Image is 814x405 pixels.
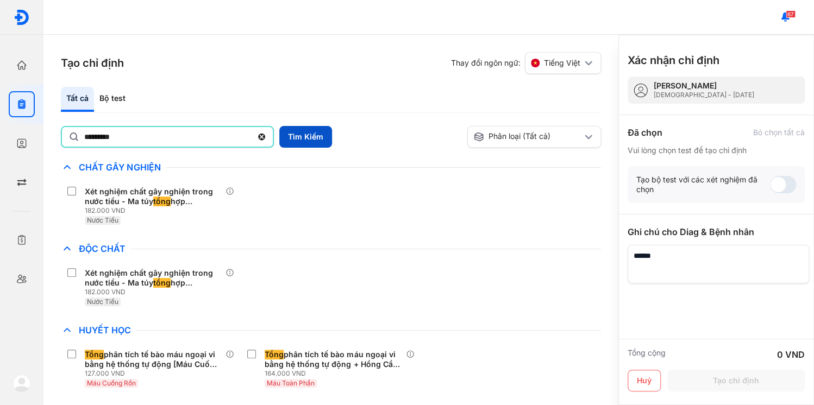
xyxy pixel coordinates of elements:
[451,52,601,74] div: Thay đổi ngôn ngữ:
[85,268,221,288] div: Xét nghiệm chất gây nghiện trong nước tiểu - Ma túy hợp ([MEDICAL_DATA])
[73,325,136,336] span: Huyết Học
[654,91,754,99] div: [DEMOGRAPHIC_DATA] - [DATE]
[153,197,171,206] span: tổng
[786,10,796,18] span: 67
[628,53,719,68] h3: Xác nhận chỉ định
[628,370,661,391] button: Huỷ
[753,128,805,137] div: Bỏ chọn tất cả
[628,348,666,361] div: Tổng cộng
[265,350,284,359] span: Tổng
[73,162,166,173] span: Chất Gây Nghiện
[777,348,805,361] div: 0 VND
[14,9,30,26] img: logo
[267,379,315,387] span: Máu Toàn Phần
[279,126,332,148] button: Tìm Kiếm
[85,288,226,296] div: 182.000 VND
[87,379,136,387] span: Máu Cuống Rốn
[85,187,221,206] div: Xét nghiệm chất gây nghiện trong nước tiểu - Ma túy hợp ([MEDICAL_DATA])
[85,206,226,215] div: 182.000 VND
[85,350,104,359] span: Tổng
[654,81,754,91] div: [PERSON_NAME]
[636,175,770,194] div: Tạo bộ test với các xét nghiệm đã chọn
[87,298,118,306] span: Nước Tiểu
[628,126,662,139] div: Đã chọn
[94,87,131,112] div: Bộ test
[473,131,583,142] div: Phân loại (Tất cả)
[85,369,226,378] div: 127.000 VND
[85,350,221,369] div: phân tích tế bào máu ngoại vi bằng hệ thống tự động [Máu Cuống Rốn]
[87,216,118,224] span: Nước Tiểu
[13,375,30,392] img: logo
[265,369,405,378] div: 164.000 VND
[265,350,401,369] div: phân tích tế bào máu ngoại vi bằng hệ thống tự động + Hồng Cầu lưới
[73,243,131,254] span: Độc Chất
[628,145,805,155] div: Vui lòng chọn test để tạo chỉ định
[61,87,94,112] div: Tất cả
[628,225,805,238] div: Ghi chú cho Diag & Bệnh nhân
[61,55,124,71] h3: Tạo chỉ định
[667,370,805,391] button: Tạo chỉ định
[153,278,171,288] span: tổng
[544,58,580,68] span: Tiếng Việt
